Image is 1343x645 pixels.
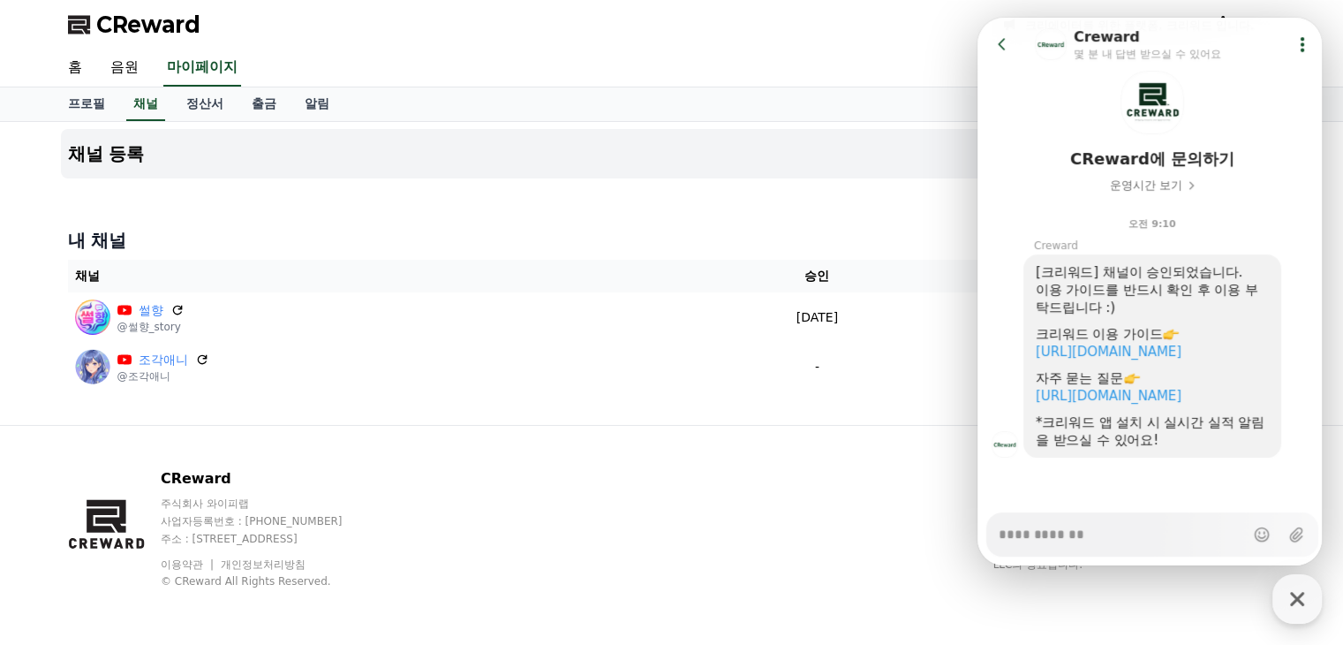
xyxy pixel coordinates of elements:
[117,369,209,383] p: @조각애니
[54,49,96,87] a: 홈
[163,49,241,87] a: 마이페이지
[117,320,185,334] p: @썰향_story
[96,11,200,39] span: CReward
[705,358,929,376] p: -
[238,87,290,121] a: 출금
[161,532,376,546] p: 주소 : [STREET_ADDRESS]
[161,497,376,511] p: 주식회사 와이피랩
[161,468,376,489] p: CReward
[61,129,1283,178] button: 채널 등록
[139,301,163,320] a: 썰향
[161,514,376,528] p: 사업자등록번호 : [PHONE_NUMBER]
[75,349,110,384] img: 조각애니
[936,260,1276,292] th: 상태
[68,260,698,292] th: 채널
[68,11,200,39] a: CReward
[54,87,119,121] a: 프로필
[161,574,376,588] p: © CReward All Rights Reserved.
[290,87,343,121] a: 알림
[221,558,306,571] a: 개인정보처리방침
[139,351,188,369] a: 조각애니
[75,300,110,335] img: 썰향
[977,18,1322,565] iframe: Channel chat
[96,49,153,87] a: 음원
[161,558,216,571] a: 이용약관
[705,308,929,327] p: [DATE]
[68,144,145,163] h4: 채널 등록
[126,87,165,121] a: 채널
[68,228,1276,253] h4: 내 채널
[172,87,238,121] a: 정산서
[698,260,936,292] th: 승인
